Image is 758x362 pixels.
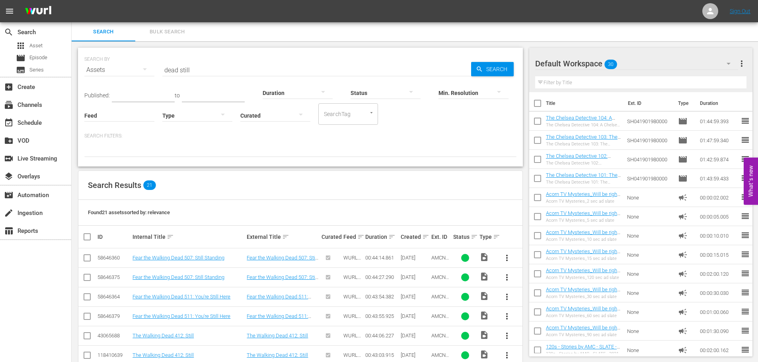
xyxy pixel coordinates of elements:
div: 43065688 [97,333,130,339]
a: The Walking Dead 412: Still [247,333,308,339]
span: Ad [678,345,688,355]
span: 21 [143,180,156,190]
button: more_vert [497,248,516,267]
td: 01:43:59.433 [697,169,740,188]
th: Title [546,92,623,114]
span: Ad [678,193,688,202]
td: 00:00:15.015 [697,245,740,264]
span: Series [16,65,25,75]
div: Acorn TV Mysteries_15 sec ad slate [546,256,621,261]
span: Reports [4,226,14,236]
div: 118410639 [97,352,130,358]
span: reorder [740,269,750,278]
span: AMCNVR0000039888 [431,274,449,292]
a: Acorn TV Mysteries_Will be right back 05 S01642204001 FINAL [546,210,620,222]
span: Episode [678,136,688,145]
span: AMCNVR0000039905 [431,294,449,312]
a: Sign Out [730,8,750,14]
div: [DATE] [401,352,429,358]
span: Episode [678,155,688,164]
div: Acorn TV Mysteries_5 sec ad slate [546,218,621,223]
span: Series [29,66,44,74]
a: The Chelsea Detective 102: [PERSON_NAME] (The Chelsea Detective 102: [PERSON_NAME] (amc_networks_... [546,153,620,183]
div: [DATE] [401,255,429,261]
div: [DATE] [401,294,429,300]
span: Episode [678,174,688,183]
td: SH041901980000 [624,169,675,188]
p: Search Filters: [84,133,516,139]
span: AMCNVR0000015538 [431,333,449,350]
a: Acorn TV Mysteries_Will be right back 02 S01642203001 FINAL [546,191,620,203]
span: VOD [4,136,14,145]
a: Acorn TV Mysteries_Will be right back 30 S01642207001 FINA [546,287,620,298]
div: Acorn TV Mysteries_30 sec ad slate [546,294,621,299]
img: ans4CAIJ8jUAAAAAAAAAAAAAAAAAAAAAAAAgQb4GAAAAAAAAAAAAAAAAAAAAAAAAJMjXAAAAAAAAAAAAAAAAAAAAAAAAgAT5G... [19,2,57,21]
a: Fear the Walking Dead 507: Still Standing [133,274,224,280]
button: more_vert [737,54,746,73]
td: None [624,245,675,264]
div: External Title [247,232,319,242]
a: Fear the Walking Dead 507: Still Standing [133,255,224,261]
div: Ext. ID [431,234,451,240]
span: Video [479,350,489,359]
span: reorder [740,288,750,297]
span: Video [479,291,489,301]
span: Asset [29,42,43,50]
td: 00:01:30.090 [697,321,740,341]
td: 01:47:59.340 [697,131,740,150]
td: None [624,341,675,360]
span: sort [282,233,289,240]
span: more_vert [502,292,512,302]
td: 00:02:00.162 [697,341,740,360]
span: Video [479,252,489,262]
div: Default Workspace [535,52,738,75]
a: Fear the Walking Dead 511: You're Still Here [133,294,230,300]
span: Ad [678,326,688,336]
span: reorder [740,173,750,183]
td: None [624,207,675,226]
span: AMCNVR0000039904 [431,313,449,331]
span: Asset [16,41,25,50]
span: Automation [4,190,14,200]
span: to [175,92,180,99]
a: The Walking Dead 412: Still [133,333,194,339]
button: more_vert [497,307,516,326]
a: The Chelsea Detective 101: The Wages of Sin (The Chelsea Detective 101: The Wages of Sin (amc_net... [546,172,621,202]
button: more_vert [497,268,516,287]
span: more_vert [502,273,512,282]
div: Assets [84,59,154,81]
td: None [624,321,675,341]
span: Ingestion [4,208,14,218]
td: 01:44:59.393 [697,112,740,131]
span: reorder [740,250,750,259]
span: WURL Feed [343,313,361,325]
td: 00:00:30.030 [697,283,740,302]
button: Open Feedback Widget [744,157,758,205]
td: 01:42:59.874 [697,150,740,169]
a: Fear the Walking Dead 511: You're Still Here [247,294,311,306]
a: The Chelsea Detective 104: A Chelsea Education (The Chelsea Detective 104: A Chelsea Education (a... [546,115,620,151]
span: more_vert [737,59,746,68]
span: Ad [678,231,688,240]
div: Internal Title [133,232,244,242]
div: 00:44:27.290 [365,274,398,280]
div: Acorn TV Mysteries_2 sec ad slate [546,199,621,204]
div: 120s - Stories by AMC - SLATE - 2021 [546,351,621,356]
div: Type [479,232,495,242]
span: Found 21 assets sorted by: relevance [88,209,170,215]
button: Open [368,109,375,116]
span: reorder [740,211,750,221]
span: WURL Feed [343,294,361,306]
div: 00:43:03.915 [365,352,398,358]
span: sort [422,233,429,240]
span: WURL Feed [343,274,361,286]
span: WURL Feed [343,255,361,267]
span: Search Results [88,180,141,190]
button: Search [471,62,514,76]
a: Acorn TV Mysteries_Will be right back 60 S01642208001 FINAL [546,306,620,317]
a: Fear the Walking Dead 511: You're Still Here [247,313,311,325]
button: more_vert [497,287,516,306]
span: Channels [4,100,14,110]
span: Create [4,82,14,92]
div: 00:43:54.382 [365,294,398,300]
